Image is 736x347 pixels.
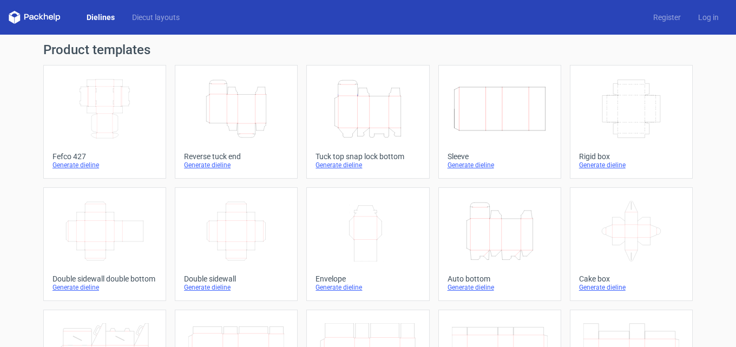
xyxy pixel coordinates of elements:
div: Generate dieline [316,283,420,292]
div: Generate dieline [579,283,684,292]
div: Generate dieline [52,161,157,169]
a: EnvelopeGenerate dieline [306,187,429,301]
div: Generate dieline [448,283,552,292]
div: Generate dieline [448,161,552,169]
a: Rigid boxGenerate dieline [570,65,693,179]
a: Register [645,12,689,23]
a: Auto bottomGenerate dieline [438,187,561,301]
div: Sleeve [448,152,552,161]
h1: Product templates [43,43,693,56]
div: Generate dieline [579,161,684,169]
div: Tuck top snap lock bottom [316,152,420,161]
a: Cake boxGenerate dieline [570,187,693,301]
div: Generate dieline [184,161,288,169]
a: SleeveGenerate dieline [438,65,561,179]
a: Reverse tuck endGenerate dieline [175,65,298,179]
a: Log in [689,12,727,23]
div: Reverse tuck end [184,152,288,161]
a: Fefco 427Generate dieline [43,65,166,179]
div: Cake box [579,274,684,283]
div: Double sidewall double bottom [52,274,157,283]
div: Generate dieline [316,161,420,169]
a: Double sidewall double bottomGenerate dieline [43,187,166,301]
div: Auto bottom [448,274,552,283]
div: Generate dieline [52,283,157,292]
div: Rigid box [579,152,684,161]
div: Envelope [316,274,420,283]
a: Tuck top snap lock bottomGenerate dieline [306,65,429,179]
div: Fefco 427 [52,152,157,161]
a: Diecut layouts [123,12,188,23]
div: Generate dieline [184,283,288,292]
a: Dielines [78,12,123,23]
a: Double sidewallGenerate dieline [175,187,298,301]
div: Double sidewall [184,274,288,283]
